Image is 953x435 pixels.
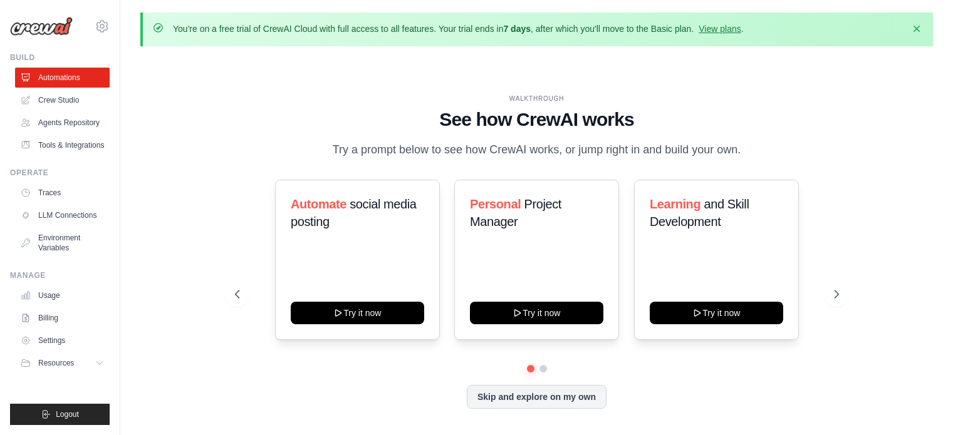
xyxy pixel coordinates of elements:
[15,228,110,258] a: Environment Variables
[470,197,561,228] span: Project Manager
[15,113,110,133] a: Agents Repository
[173,23,744,35] p: You're on a free trial of CrewAI Cloud with full access to all features. Your trial ends in , aft...
[291,197,417,228] span: social media posting
[56,409,79,419] span: Logout
[10,17,73,36] img: Logo
[699,24,741,34] a: View plans
[15,90,110,110] a: Crew Studio
[15,205,110,225] a: LLM Connections
[15,68,110,88] a: Automations
[15,135,110,155] a: Tools & Integrations
[470,197,521,211] span: Personal
[326,141,747,159] p: Try a prompt below to see how CrewAI works, or jump right in and build your own.
[291,197,346,211] span: Automate
[15,308,110,328] a: Billing
[10,270,110,280] div: Manage
[503,24,531,34] strong: 7 days
[38,358,74,368] span: Resources
[291,302,424,324] button: Try it now
[10,404,110,425] button: Logout
[235,94,839,103] div: WALKTHROUGH
[15,330,110,351] a: Settings
[15,183,110,203] a: Traces
[467,385,607,409] button: Skip and explore on my own
[650,197,700,211] span: Learning
[470,302,603,324] button: Try it now
[650,197,749,228] span: and Skill Development
[890,375,953,435] iframe: Chat Widget
[15,353,110,373] button: Resources
[235,108,839,131] h1: See how CrewAI works
[10,168,110,178] div: Operate
[15,285,110,305] a: Usage
[650,302,783,324] button: Try it now
[10,53,110,63] div: Build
